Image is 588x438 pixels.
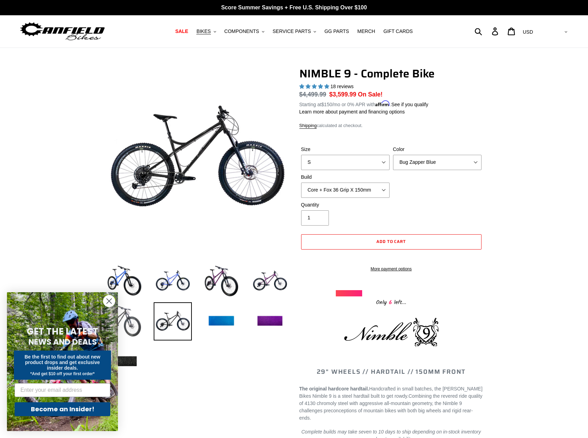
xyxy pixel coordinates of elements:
[299,99,428,108] p: Starting at /mo or 0% APR with .
[301,174,390,181] label: Build
[273,28,311,34] span: SERVICE PARTS
[27,325,98,338] span: GET THE LATEST
[301,201,390,209] label: Quantity
[221,27,268,36] button: COMPONENTS
[376,238,406,245] span: Add to cart
[193,27,219,36] button: BIKES
[330,84,353,89] span: 18 reviews
[15,402,110,416] button: Become an Insider!
[251,262,289,300] img: Load image into Gallery viewer, NIMBLE 9 - Complete Bike
[393,146,482,153] label: Color
[357,28,375,34] span: MERCH
[299,84,331,89] span: 4.89 stars
[28,336,97,347] span: NEWS AND DEALS
[299,109,405,115] a: Learn more about payment and financing options
[329,91,356,98] span: $3,599.99
[301,146,390,153] label: Size
[30,371,94,376] span: *And get $10 off your first order*
[251,302,289,340] img: Load image into Gallery viewer, NIMBLE 9 - Complete Bike
[301,234,482,250] button: Add to cart
[299,386,369,391] strong: The original hardcore hardtail.
[321,27,352,36] a: GG PARTS
[196,28,211,34] span: BIKES
[383,28,413,34] span: GIFT CARDS
[299,91,326,98] s: $4,499.99
[175,28,188,34] span: SALE
[380,27,416,36] a: GIFT CARDS
[172,27,191,36] a: SALE
[478,24,496,39] input: Search
[19,20,106,42] img: Canfield Bikes
[358,90,383,99] span: On Sale!
[375,101,390,107] span: Affirm
[154,302,192,340] img: Load image into Gallery viewer, NIMBLE 9 - Complete Bike
[299,67,483,80] h1: NIMBLE 9 - Complete Bike
[299,123,317,129] a: Shipping
[224,28,259,34] span: COMPONENTS
[301,266,482,272] a: More payment options
[299,122,483,129] div: calculated at checkout.
[391,102,428,107] a: See if you qualify - Learn more about Affirm Financing (opens in modal)
[269,27,319,36] button: SERVICE PARTS
[105,262,143,300] img: Load image into Gallery viewer, NIMBLE 9 - Complete Bike
[202,262,240,300] img: Load image into Gallery viewer, NIMBLE 9 - Complete Bike
[154,262,192,300] img: Load image into Gallery viewer, NIMBLE 9 - Complete Bike
[202,302,240,340] img: Load image into Gallery viewer, NIMBLE 9 - Complete Bike
[321,102,332,107] span: $150
[387,298,394,307] span: 6
[15,383,110,397] input: Enter your email address
[299,386,483,399] span: Handcrafted in small batches, the [PERSON_NAME] Bikes Nimble 9 is a steel hardtail built to get r...
[103,295,115,307] button: Close dialog
[336,296,447,307] div: Only left...
[25,354,101,371] span: Be the first to find out about new product drops and get exclusive insider deals.
[354,27,378,36] a: MERCH
[324,28,349,34] span: GG PARTS
[317,367,466,377] span: 29" WHEELS // HARDTAIL // 150MM FRONT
